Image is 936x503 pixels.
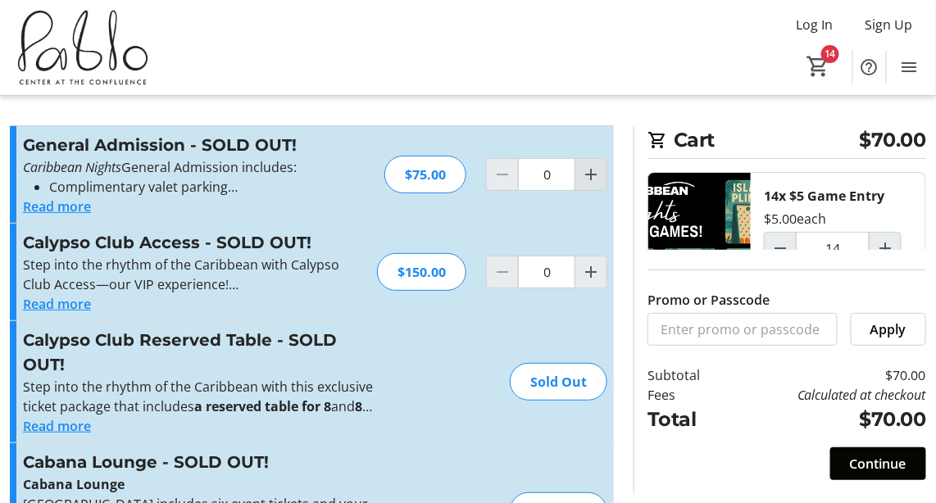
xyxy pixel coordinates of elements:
[384,156,466,193] div: $75.00
[23,377,381,416] p: Step into the rhythm of the Caribbean with this exclusive ticket package that includes and —our u...
[194,397,331,415] strong: a reserved table for 8
[729,405,926,434] td: $70.00
[729,365,926,385] td: $70.00
[10,7,156,88] img: Pablo Center's Logo
[647,365,728,385] td: Subtotal
[851,313,926,346] button: Apply
[23,416,91,436] button: Read more
[510,363,607,401] div: Sold Out
[23,158,121,176] em: Caribbean Nights
[23,157,365,177] p: General Admission includes:
[23,450,381,474] h3: Cabana Lounge - SOLD OUT!
[765,233,796,264] button: Decrement by one
[796,232,870,265] input: $5 Game Entry Quantity
[575,256,607,288] button: Increment by one
[860,125,926,155] span: $70.00
[870,233,901,264] button: Increment by one
[49,177,365,197] li: Complimentary valet parking
[783,11,846,38] button: Log In
[852,11,926,38] button: Sign Up
[648,173,751,314] img: $5 Game Entry
[830,447,926,480] button: Continue
[518,158,575,191] input: General Admission - SOLD OUT! Quantity
[647,313,838,346] input: Enter promo or passcode
[893,51,926,84] button: Menu
[647,405,728,434] td: Total
[647,290,770,310] label: Promo or Passcode
[729,385,926,405] td: Calculated at checkout
[23,328,381,377] h3: Calypso Club Reserved Table - SOLD OUT!
[764,186,884,206] div: 14x $5 Game Entry
[853,51,886,84] button: Help
[23,255,357,294] p: Step into the rhythm of the Caribbean with Calypso Club Access—our VIP experience!
[518,256,575,288] input: Calypso Club Access - SOLD OUT! Quantity
[23,294,91,314] button: Read more
[575,159,607,190] button: Increment by one
[377,253,466,291] div: $150.00
[796,15,833,34] span: Log In
[850,454,906,474] span: Continue
[647,125,926,159] h2: Cart
[647,385,728,405] td: Fees
[23,197,91,216] button: Read more
[23,230,357,255] h3: Calypso Club Access - SOLD OUT!
[870,319,906,339] span: Apply
[803,52,833,81] button: Cart
[866,15,913,34] span: Sign Up
[764,209,826,229] div: $5.00 each
[23,475,125,493] strong: Cabana Lounge
[23,133,365,157] h3: General Admission - SOLD OUT!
